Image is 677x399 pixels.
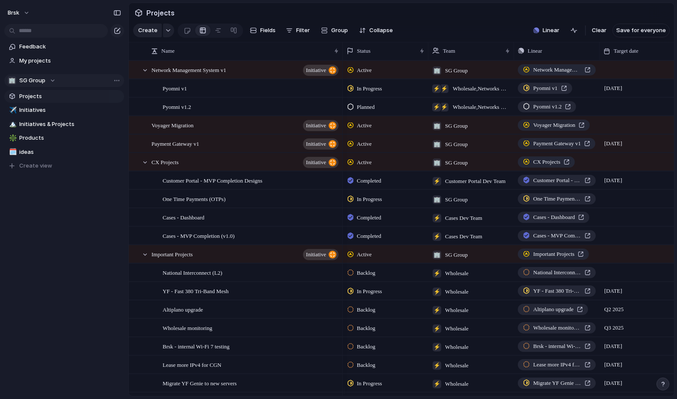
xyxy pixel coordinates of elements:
[19,120,121,129] span: Initiatives & Projects
[533,360,581,369] span: Lease more IPv4 for CGN
[445,269,469,278] span: Wholesale
[357,195,382,204] span: In Progress
[433,66,441,75] div: 🏢
[4,54,124,67] a: My projects
[357,361,375,369] span: Backlog
[8,9,19,17] span: Brsk
[445,159,468,167] span: SG Group
[433,140,441,149] div: 🏢
[357,250,372,259] span: Active
[518,267,596,278] a: National Interconnect (L2)
[357,379,382,388] span: In Progress
[614,47,638,55] span: Target date
[306,120,326,132] span: initiative
[440,103,448,111] div: ⚡
[163,83,187,93] span: Pyomni v1
[533,176,581,185] span: Customer Portal - MVP Completion Designs
[445,140,468,149] span: SG Group
[612,24,670,37] button: Save for everyone
[530,24,563,37] button: Linear
[616,26,666,35] span: Save for everyone
[518,230,596,241] a: Cases - MVP Completion (v1.0)
[357,84,382,93] span: In Progress
[433,343,441,351] div: ⚡
[357,213,381,222] span: Completed
[4,90,124,103] a: Projects
[19,162,52,170] span: Create view
[133,24,162,37] button: Create
[303,157,338,168] button: initiative
[533,139,581,148] span: Payment Gateway v1
[161,47,175,55] span: Name
[445,306,469,315] span: Wholesale
[19,92,121,101] span: Projects
[602,378,624,388] span: [DATE]
[4,132,124,144] a: ❇️Products
[445,66,468,75] span: SG Group
[296,26,310,35] span: Filter
[303,138,338,150] button: initiative
[445,232,482,241] span: Cases Dev Team
[533,250,574,258] span: Important Projects
[163,378,237,388] span: Migrate YF Genie to new servers
[19,42,121,51] span: Feedback
[445,214,482,222] span: Cases Dev Team
[445,288,469,296] span: Wholesale
[518,285,596,297] a: YF - Fast 380 Tri-Band Mesh
[306,64,326,76] span: initiative
[138,26,157,35] span: Create
[588,24,610,37] button: Clear
[533,121,575,129] span: Voyager Migration
[602,175,624,186] span: [DATE]
[151,249,193,259] span: Important Projects
[163,341,229,351] span: Brsk - internal Wi-Fi 7 testing
[317,24,352,37] button: Group
[433,361,441,370] div: ⚡
[163,304,203,314] span: Altiplano upgrade
[533,287,581,295] span: YF - Fast 380 Tri-Band Mesh
[518,175,596,186] a: Customer Portal - MVP Completion Designs
[433,269,441,278] div: ⚡
[432,84,441,93] div: ⚡
[306,138,326,150] span: initiative
[357,121,372,130] span: Active
[602,83,624,93] span: [DATE]
[357,158,372,167] span: Active
[518,378,596,389] a: Migrate YF Genie to new servers
[8,134,16,142] button: ❇️
[433,288,441,296] div: ⚡
[433,251,441,259] div: 🏢
[445,122,468,130] span: SG Group
[357,140,372,148] span: Active
[19,106,121,114] span: Initiatives
[8,120,16,129] button: 🏔️
[533,195,581,203] span: One Time Payments (OTPs)
[518,341,596,352] a: Brsk - internal Wi-Fi 7 testing
[533,231,581,240] span: Cases - MVP Completion (v1.0)
[518,304,588,315] a: Altiplano upgrade
[8,148,16,156] button: 🗓️
[19,148,121,156] span: ideas
[445,361,469,370] span: Wholesale
[528,47,542,55] span: Linear
[8,106,16,114] button: ✈️
[9,105,15,115] div: ✈️
[151,138,199,148] span: Payment Gateway v1
[602,360,624,370] span: [DATE]
[432,103,441,111] div: ⚡
[357,177,381,185] span: Completed
[331,26,348,35] span: Group
[306,249,326,261] span: initiative
[357,232,381,240] span: Completed
[518,193,596,204] a: One Time Payments (OTPs)
[445,195,468,204] span: SG Group
[533,102,561,111] span: Pyomni v1.2
[533,379,581,387] span: Migrate YF Genie to new servers
[163,267,222,277] span: National Interconnect (L2)
[163,194,226,204] span: One Time Payments (OTPs)
[602,286,624,296] span: [DATE]
[303,65,338,76] button: initiative
[533,324,581,332] span: Wholesale monitoring​
[602,323,626,333] span: Q3 2025
[145,5,176,21] span: Projects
